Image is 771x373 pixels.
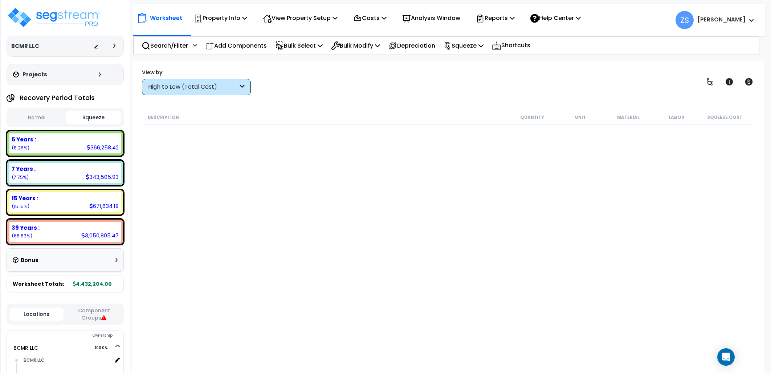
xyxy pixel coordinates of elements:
small: 15.153503313475642% [12,203,29,209]
p: Squeeze [444,41,484,51]
p: Property Info [194,13,247,23]
span: 100.0% [95,344,114,352]
p: Analysis Window [402,13,460,23]
button: Normal [9,111,64,124]
small: Unit [575,115,586,120]
button: Squeeze [66,111,121,124]
p: Add Components [205,41,267,51]
p: Bulk Select [275,41,323,51]
small: Quantity [520,115,544,120]
p: Worksheet [150,13,182,23]
div: Shortcuts [488,37,534,55]
div: BCMR LLC [22,356,112,365]
p: Depreciation [388,41,435,51]
span: Worksheet Totals: [13,280,64,288]
span: ZS [676,11,694,29]
div: Open Intercom Messenger [717,348,735,366]
p: View Property Setup [263,13,338,23]
a: BCMR LLC 100.0% [13,344,38,352]
img: logo_pro_r.png [7,7,101,28]
div: View by: [142,69,251,76]
div: High to Low (Total Cost) [148,83,238,91]
b: 5 Years : [12,136,36,143]
div: 3,050,805.47 [81,232,119,239]
p: Reports [476,13,515,23]
p: Shortcuts [492,40,530,51]
div: 343,505.93 [86,173,119,181]
b: 7 Years : [12,165,36,173]
b: [PERSON_NAME] [697,16,746,23]
small: Squeeze Cost [707,115,742,120]
b: 15 Years : [12,194,38,202]
div: 366,258.42 [87,144,119,151]
small: Labor [669,115,684,120]
button: Component Groups [67,306,121,322]
p: Costs [353,13,387,23]
small: 8.263573156831228% [12,145,29,151]
div: 671,634.18 [89,202,119,210]
div: Ownership [21,331,123,340]
div: Depreciation [384,37,439,54]
h3: BCMR LLC [11,43,39,50]
small: Description [148,115,179,120]
small: Material [617,115,640,120]
p: Bulk Modify [331,41,380,51]
small: 7.75022832884046% [12,174,29,180]
b: 4,432,204.00 [73,280,112,288]
h3: Bonus [21,257,38,264]
h4: Recovery Period Totals [20,94,95,101]
small: 68.83269520085267% [12,233,32,239]
h3: Projects [23,71,47,78]
b: 39 Years : [12,224,40,232]
p: Help Center [530,13,581,23]
button: Locations [9,308,64,321]
div: Add Components [201,37,271,54]
p: Search/Filter [142,41,188,51]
